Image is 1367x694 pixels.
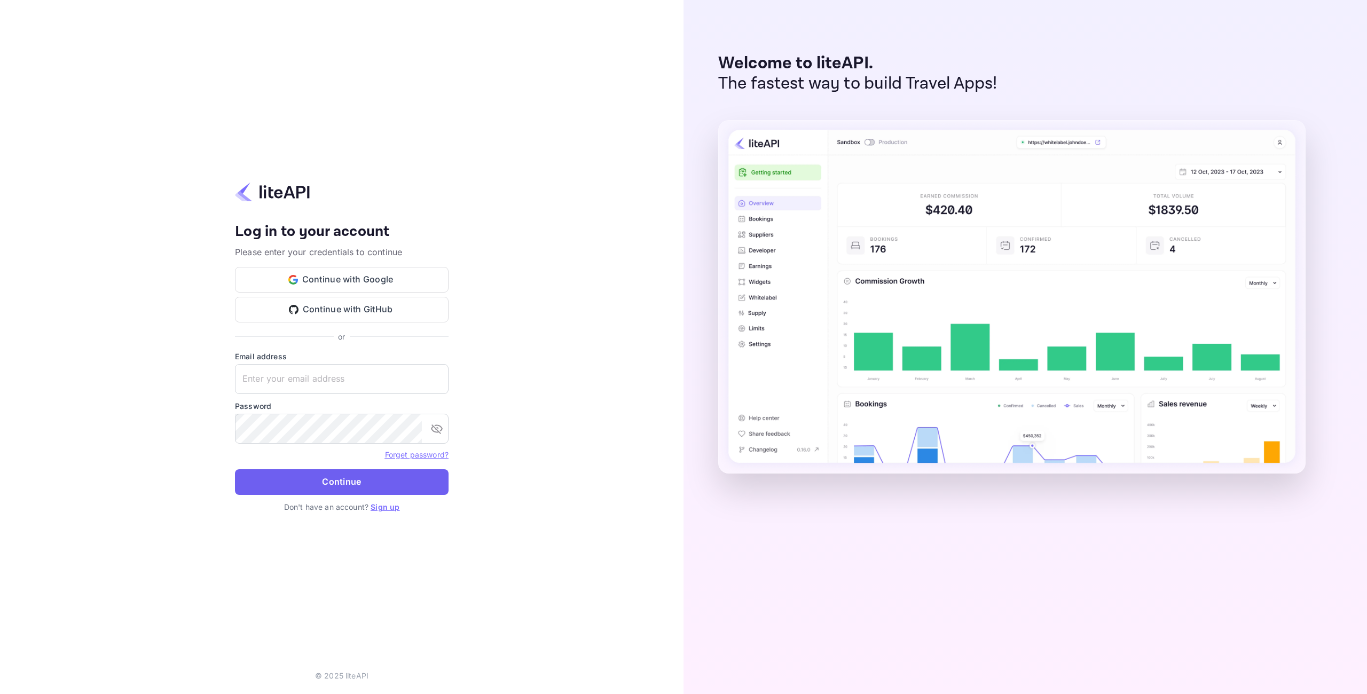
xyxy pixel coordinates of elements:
button: Continue [235,469,449,495]
a: Sign up [371,502,399,511]
p: Please enter your credentials to continue [235,246,449,258]
a: Forget password? [385,449,449,460]
p: Don't have an account? [235,501,449,512]
p: © 2025 liteAPI [315,670,368,681]
h4: Log in to your account [235,223,449,241]
button: Continue with Google [235,267,449,293]
p: The fastest way to build Travel Apps! [718,74,997,94]
button: Continue with GitHub [235,297,449,322]
img: liteapi [235,182,310,202]
p: or [338,331,345,342]
button: toggle password visibility [426,418,447,439]
label: Email address [235,351,449,362]
a: Forget password? [385,450,449,459]
p: Welcome to liteAPI. [718,53,997,74]
input: Enter your email address [235,364,449,394]
label: Password [235,400,449,412]
img: liteAPI Dashboard Preview [718,120,1306,474]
